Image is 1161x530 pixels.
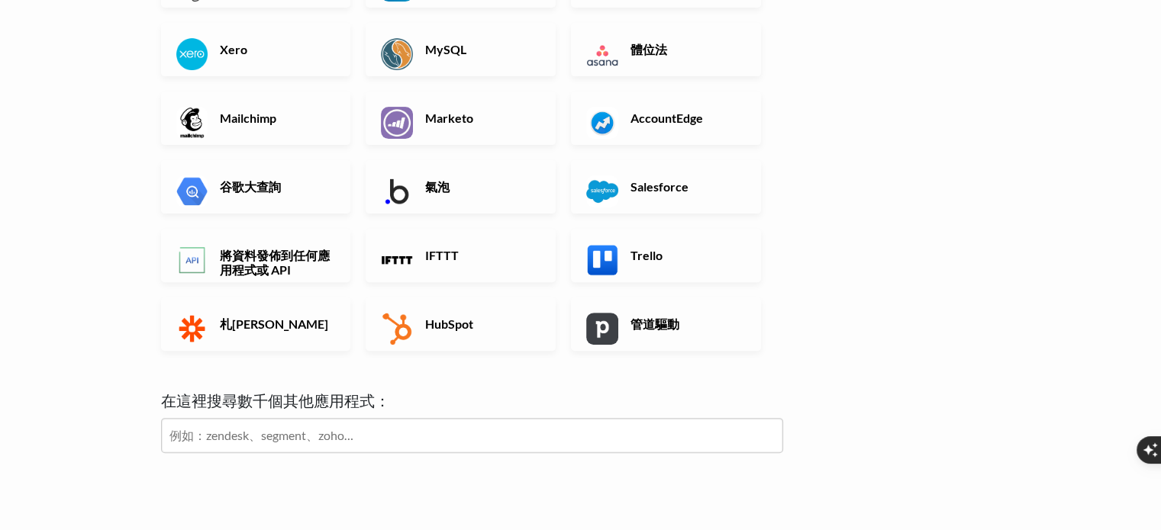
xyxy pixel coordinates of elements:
[571,92,761,145] a: AccountEdge
[571,160,761,214] a: Salesforce
[586,107,618,139] img: AccountEdge應用程式和API
[161,229,351,282] a: 將資料發佈到任何應用程式或 API
[366,92,556,145] a: Marketo
[630,111,703,125] font: AccountEdge
[381,313,413,345] img: HubSpot 應用程式和 API
[176,244,208,276] img: 將資料發佈到任何應用程式或 API 應用程式和 API
[366,23,556,76] a: MySQL
[381,244,413,276] img: IFTTT應用程式和API
[1085,454,1143,512] iframe: Drift Widget聊天控制器
[630,316,679,331] font: 管道驅動
[176,38,208,70] img: Xero 應用程式和 API
[176,313,208,345] img: Zapier 應用程式和 API
[220,179,281,194] font: 谷歌大查詢
[425,179,450,194] font: 氣泡
[586,244,618,276] img: Trello 應用程式和 API
[425,248,459,262] font: IFTTT
[161,297,351,351] a: 札[PERSON_NAME]
[366,297,556,351] a: HubSpot
[220,42,247,56] font: Xero
[586,175,618,207] img: Salesforce 應用程式和 API
[220,316,328,331] font: 札[PERSON_NAME]
[161,391,390,410] font: 在這裡搜尋數千個其他應用程式：
[630,42,667,56] font: 體位法
[571,229,761,282] a: Trello
[220,111,276,125] font: Mailchimp
[176,107,208,139] img: Mailchimp應用程式和API
[425,111,473,125] font: Marketo
[586,313,618,345] img: Pipedrive 應用程式和 API
[220,248,330,277] font: 將資料發佈到任何應用程式或 API
[161,160,351,214] a: 谷歌大查詢
[366,229,556,282] a: IFTTT
[425,316,473,331] font: HubSpot
[630,179,689,194] font: Salesforce
[425,42,466,56] font: MySQL
[381,107,413,139] img: Marketo 應用程式和 API
[571,297,761,351] a: 管道驅動
[161,92,351,145] a: Mailchimp
[381,38,413,70] img: MySQL 應用程式和 API
[161,23,351,76] a: Xero
[586,38,618,70] img: Asana應用程式和API
[366,160,556,214] a: 氣泡
[571,23,761,76] a: 體位法
[161,418,783,453] input: 例如：zendesk、segment、zoho…
[630,248,663,262] font: Trello
[381,175,413,207] img: Bubble 應用程式和 API
[176,175,208,207] img: Google Big Query 應用程式和 API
